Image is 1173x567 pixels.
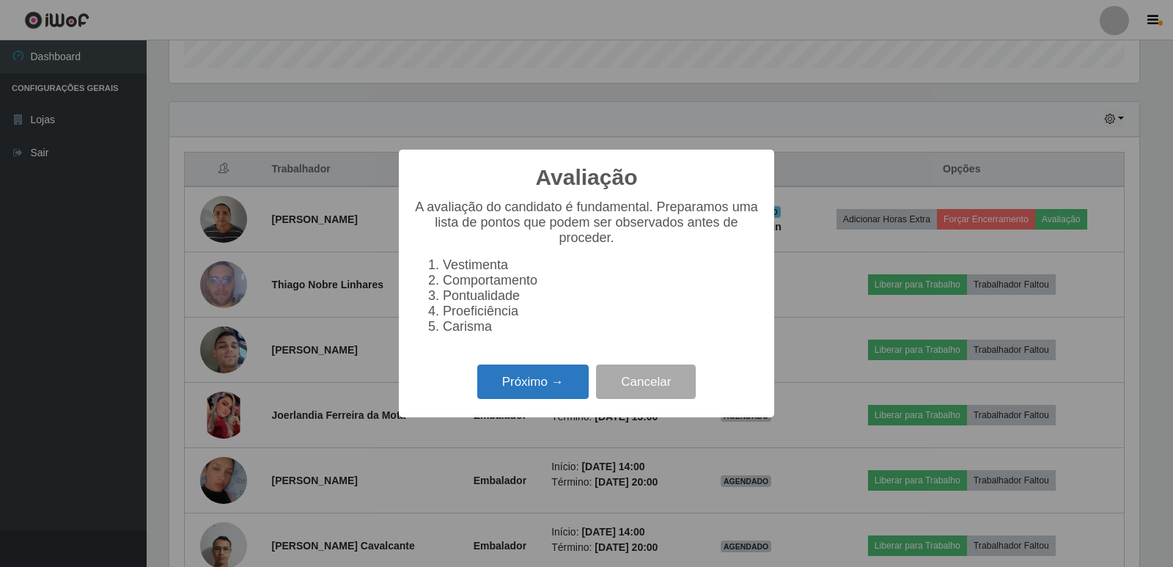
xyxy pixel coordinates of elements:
[536,164,638,191] h2: Avaliação
[443,319,760,334] li: Carisma
[477,365,589,399] button: Próximo →
[443,273,760,288] li: Comportamento
[413,200,760,246] p: A avaliação do candidato é fundamental. Preparamos uma lista de pontos que podem ser observados a...
[443,257,760,273] li: Vestimenta
[596,365,696,399] button: Cancelar
[443,288,760,304] li: Pontualidade
[443,304,760,319] li: Proeficiência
